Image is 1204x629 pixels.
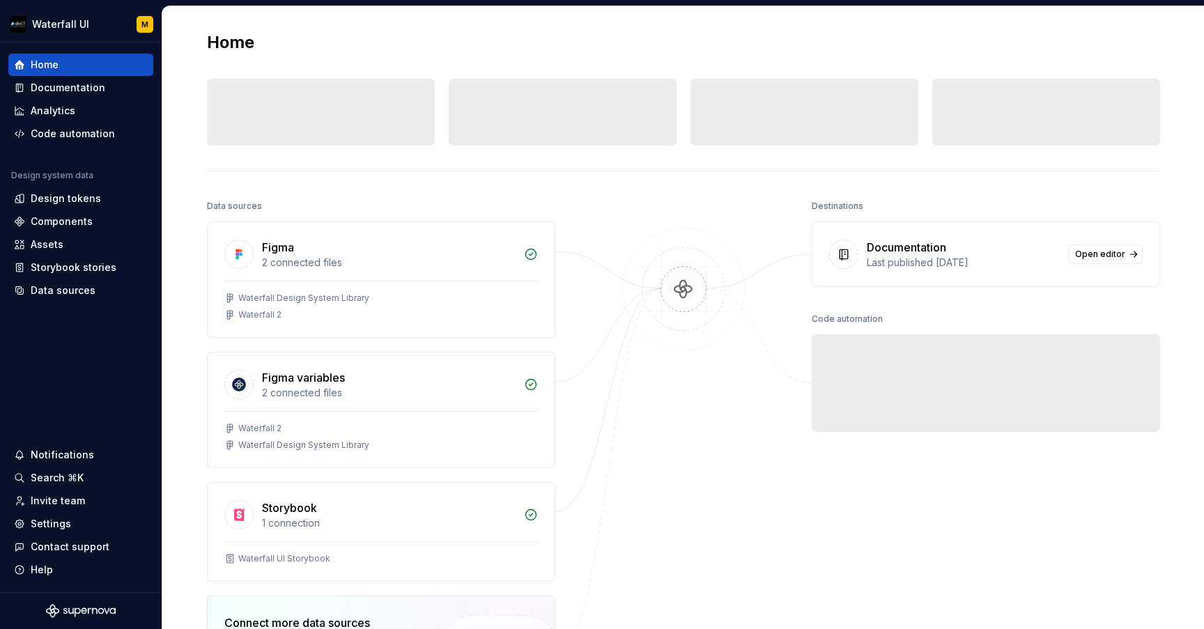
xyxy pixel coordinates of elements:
[46,604,116,618] svg: Supernova Logo
[1075,249,1125,260] span: Open editor
[8,559,153,581] button: Help
[8,444,153,466] button: Notifications
[31,58,59,72] div: Home
[8,210,153,233] a: Components
[238,553,330,564] div: Waterfall UI Storybook
[238,423,281,434] div: Waterfall 2
[8,123,153,145] a: Code automation
[262,386,516,400] div: 2 connected files
[262,369,345,386] div: Figma variables
[31,284,95,297] div: Data sources
[11,170,93,181] div: Design system data
[207,222,555,338] a: Figma2 connected filesWaterfall Design System LibraryWaterfall 2
[812,309,883,329] div: Code automation
[8,256,153,279] a: Storybook stories
[31,81,105,95] div: Documentation
[32,17,89,31] div: Waterfall UI
[207,196,262,216] div: Data sources
[8,490,153,512] a: Invite team
[867,239,946,256] div: Documentation
[31,494,85,508] div: Invite team
[31,192,101,205] div: Design tokens
[238,440,369,451] div: Waterfall Design System Library
[262,516,516,530] div: 1 connection
[8,187,153,210] a: Design tokens
[8,54,153,76] a: Home
[3,9,159,39] button: Waterfall UIM
[8,536,153,558] button: Contact support
[31,563,53,577] div: Help
[262,499,317,516] div: Storybook
[8,513,153,535] a: Settings
[31,238,63,251] div: Assets
[31,104,75,118] div: Analytics
[812,196,863,216] div: Destinations
[238,309,281,320] div: Waterfall 2
[31,261,116,274] div: Storybook stories
[207,31,254,54] h2: Home
[31,517,71,531] div: Settings
[141,19,148,30] div: M
[238,293,369,304] div: Waterfall Design System Library
[867,256,1060,270] div: Last published [DATE]
[8,77,153,99] a: Documentation
[8,467,153,489] button: Search ⌘K
[207,482,555,582] a: Storybook1 connectionWaterfall UI Storybook
[31,448,94,462] div: Notifications
[207,352,555,468] a: Figma variables2 connected filesWaterfall 2Waterfall Design System Library
[31,471,84,485] div: Search ⌘K
[31,540,109,554] div: Contact support
[10,16,26,33] img: 7a0241b0-c510-47ef-86be-6cc2f0d29437.png
[31,215,93,228] div: Components
[31,127,115,141] div: Code automation
[8,233,153,256] a: Assets
[8,100,153,122] a: Analytics
[262,239,294,256] div: Figma
[262,256,516,270] div: 2 connected files
[1069,244,1143,264] a: Open editor
[8,279,153,302] a: Data sources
